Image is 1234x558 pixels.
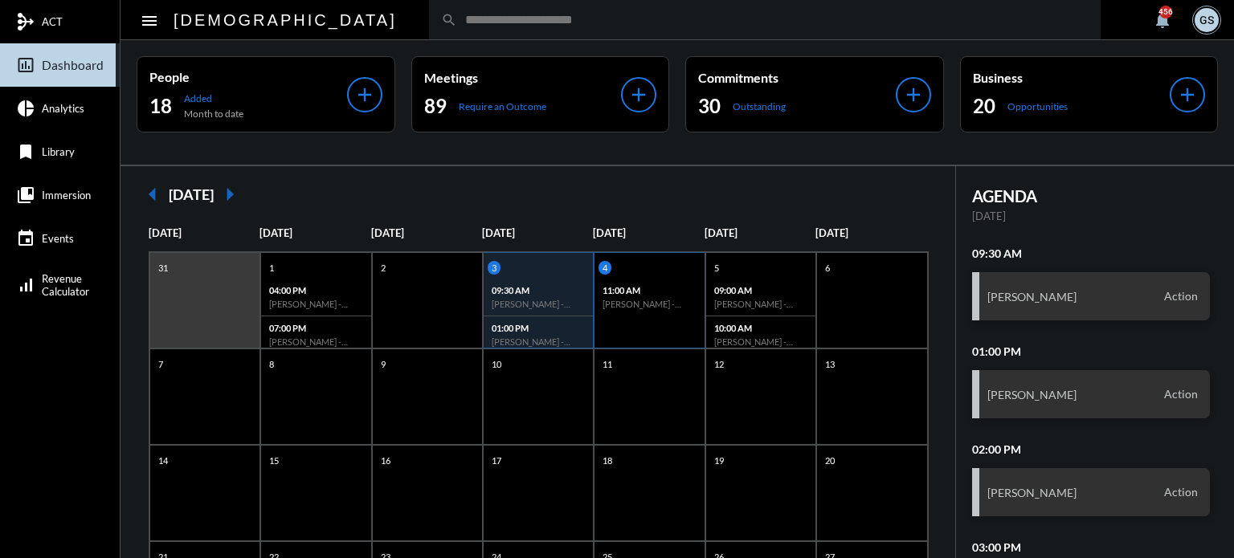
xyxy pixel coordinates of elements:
[492,336,585,347] h6: [PERSON_NAME] - Action
[1195,8,1219,32] div: GS
[371,226,482,239] p: [DATE]
[377,261,390,275] p: 2
[42,232,74,245] span: Events
[269,323,362,333] p: 07:00 PM
[259,226,370,239] p: [DATE]
[492,285,585,295] p: 09:30 AM
[593,226,704,239] p: [DATE]
[269,336,362,347] h6: [PERSON_NAME] - [PERSON_NAME] Sr. - Action
[492,299,585,309] h6: [PERSON_NAME] - Action
[149,226,259,239] p: [DATE]
[16,99,35,118] mat-icon: pie_chart
[16,12,35,31] mat-icon: mediation
[441,12,457,28] mat-icon: search
[492,323,585,333] p: 01:00 PM
[698,93,721,119] h2: 30
[214,178,246,210] mat-icon: arrow_right
[377,357,390,371] p: 9
[710,261,723,275] p: 5
[265,357,278,371] p: 8
[488,261,501,275] p: 3
[1176,83,1199,106] mat-icon: add
[149,69,347,84] p: People
[42,102,84,115] span: Analytics
[137,178,169,210] mat-icon: arrow_left
[815,226,926,239] p: [DATE]
[169,185,214,203] h2: [DATE]
[184,108,243,120] p: Month to date
[377,454,394,467] p: 16
[42,58,104,72] span: Dashboard
[599,261,611,275] p: 4
[821,357,839,371] p: 13
[184,92,243,104] p: Added
[16,229,35,248] mat-icon: event
[149,93,172,119] h2: 18
[265,261,278,275] p: 1
[16,142,35,161] mat-icon: bookmark
[821,261,834,275] p: 6
[714,299,807,309] h6: [PERSON_NAME] - [PERSON_NAME] - Action
[1160,387,1202,401] span: Action
[16,275,35,295] mat-icon: signal_cellular_alt
[1007,100,1068,112] p: Opportunities
[710,454,728,467] p: 19
[488,357,505,371] p: 10
[488,454,505,467] p: 17
[16,185,35,205] mat-icon: collections_bookmark
[482,226,593,239] p: [DATE]
[154,261,172,275] p: 31
[603,285,696,295] p: 11:00 AM
[972,442,1211,456] h2: 02:00 PM
[42,272,89,298] span: Revenue Calculator
[174,7,397,33] h2: [DEMOGRAPHIC_DATA]
[154,454,172,467] p: 14
[705,226,815,239] p: [DATE]
[269,285,362,295] p: 04:00 PM
[987,290,1077,303] h3: [PERSON_NAME]
[1159,6,1172,18] div: 456
[603,299,696,309] h6: [PERSON_NAME] - Action
[733,100,786,112] p: Outstanding
[133,4,165,36] button: Toggle sidenav
[16,55,35,75] mat-icon: insert_chart_outlined
[627,83,650,106] mat-icon: add
[714,323,807,333] p: 10:00 AM
[821,454,839,467] p: 20
[902,83,925,106] mat-icon: add
[1153,10,1172,30] mat-icon: notifications
[353,83,376,106] mat-icon: add
[987,388,1077,401] h3: [PERSON_NAME]
[972,540,1211,554] h2: 03:00 PM
[459,100,546,112] p: Require an Outcome
[424,93,447,119] h2: 89
[714,336,807,347] h6: [PERSON_NAME] - Action
[972,210,1211,222] p: [DATE]
[972,246,1211,260] h2: 09:30 AM
[972,186,1211,206] h2: AGENDA
[424,70,622,85] p: Meetings
[714,285,807,295] p: 09:00 AM
[973,70,1171,85] p: Business
[269,299,362,309] h6: [PERSON_NAME] - Action
[599,454,616,467] p: 18
[1160,485,1202,499] span: Action
[710,357,728,371] p: 12
[972,344,1211,358] h2: 01:00 PM
[140,11,159,31] mat-icon: Side nav toggle icon
[265,454,283,467] p: 15
[42,145,75,158] span: Library
[42,189,91,202] span: Immersion
[154,357,167,371] p: 7
[973,93,995,119] h2: 20
[1160,289,1202,303] span: Action
[599,357,616,371] p: 11
[698,70,896,85] p: Commitments
[42,15,63,28] span: ACT
[987,486,1077,499] h3: [PERSON_NAME]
